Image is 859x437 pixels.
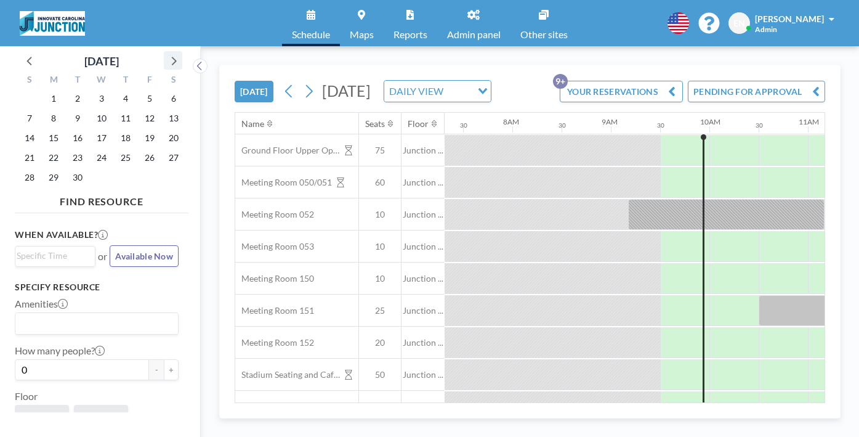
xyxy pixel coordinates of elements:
span: Meeting Room 151 [235,305,314,316]
button: YOUR RESERVATIONS9+ [560,81,683,102]
span: Meeting Room 052 [235,209,314,220]
span: Sunday, September 14, 2025 [21,129,38,147]
span: Monday, September 8, 2025 [45,110,62,127]
span: Monday, September 1, 2025 [45,90,62,107]
div: 30 [756,121,763,129]
div: Name [241,118,264,129]
span: Tuesday, September 16, 2025 [69,129,86,147]
span: Thursday, September 25, 2025 [117,149,134,166]
label: Floor [15,390,38,402]
span: Monday, September 29, 2025 [45,169,62,186]
span: Tuesday, September 23, 2025 [69,149,86,166]
span: Ground Floor Upper Open Area [235,145,340,156]
span: Reports [393,30,427,39]
div: F [137,73,161,89]
input: Search for option [17,316,171,332]
span: 1 [359,401,401,412]
span: Junction ... [401,273,445,284]
span: Sunday, September 28, 2025 [21,169,38,186]
h3: Specify resource [15,282,179,293]
span: Stadium Seating and Cafe area [235,369,340,380]
span: Junction ... [401,241,445,252]
span: [PERSON_NAME] [755,14,824,24]
button: PENDING FOR APPROVAL [688,81,825,102]
span: 20 [359,337,401,348]
span: Meeting Room 152 [235,337,314,348]
span: Thursday, September 11, 2025 [117,110,134,127]
span: Junction ... [20,410,64,422]
div: 8AM [503,117,519,126]
h4: FIND RESOURCE [15,190,188,208]
div: T [66,73,90,89]
label: Amenities [15,298,68,310]
div: Search for option [15,313,178,334]
span: Monday, September 22, 2025 [45,149,62,166]
div: Floor [408,118,429,129]
button: - [149,359,164,380]
span: Meeting Room 050/051 [235,177,332,188]
span: Saturday, September 27, 2025 [165,149,182,166]
div: 9AM [602,117,618,126]
span: 25 [359,305,401,316]
span: Saturday, September 6, 2025 [165,90,182,107]
div: Search for option [384,81,491,102]
span: Wednesday, September 17, 2025 [93,129,110,147]
span: EN [733,18,745,29]
span: Meeting Room 150 [235,273,314,284]
div: 30 [559,121,566,129]
button: Available Now [110,245,179,267]
span: Tuesday, September 2, 2025 [69,90,86,107]
span: Temporary Meeting Room 118 [235,401,358,412]
span: Saturday, September 20, 2025 [165,129,182,147]
span: Wednesday, September 3, 2025 [93,90,110,107]
div: 10AM [700,117,720,126]
span: Junction ... [401,177,445,188]
div: 11AM [799,117,819,126]
span: Wednesday, September 24, 2025 [93,149,110,166]
span: or [98,250,107,263]
button: [DATE] [235,81,273,102]
span: Other sites [520,30,568,39]
span: Junction ... [401,145,445,156]
span: 50 [359,369,401,380]
span: Admin panel [447,30,501,39]
span: Admin [755,25,777,34]
span: Meeting Room 053 [235,241,314,252]
div: [DATE] [84,52,119,70]
span: Sunday, September 7, 2025 [21,110,38,127]
span: Junction ... [401,209,445,220]
button: + [164,359,179,380]
div: 30 [657,121,664,129]
span: Monday, September 15, 2025 [45,129,62,147]
span: Junction ... [401,369,445,380]
span: Junction ... [401,337,445,348]
span: Friday, September 12, 2025 [141,110,158,127]
label: How many people? [15,345,105,357]
span: Saturday, September 13, 2025 [165,110,182,127]
div: S [161,73,185,89]
span: Junction ... [401,305,445,316]
span: [DATE] [322,81,371,100]
p: 9+ [553,74,568,89]
span: Thursday, September 4, 2025 [117,90,134,107]
span: 75 [359,145,401,156]
span: Thursday, September 18, 2025 [117,129,134,147]
div: W [90,73,114,89]
div: Seats [365,118,385,129]
span: Schedule [292,30,330,39]
span: Junction ... [401,401,445,412]
div: Search for option [15,247,95,265]
div: S [18,73,42,89]
span: Friday, September 5, 2025 [141,90,158,107]
input: Search for option [17,249,88,263]
span: Available Now [115,251,173,261]
span: Tuesday, September 9, 2025 [69,110,86,127]
span: 10 [359,273,401,284]
div: M [42,73,66,89]
span: Tuesday, September 30, 2025 [69,169,86,186]
div: 30 [460,121,467,129]
span: Maps [350,30,374,39]
span: Friday, September 26, 2025 [141,149,158,166]
span: 10 [359,241,401,252]
span: Wednesday, September 10, 2025 [93,110,110,127]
